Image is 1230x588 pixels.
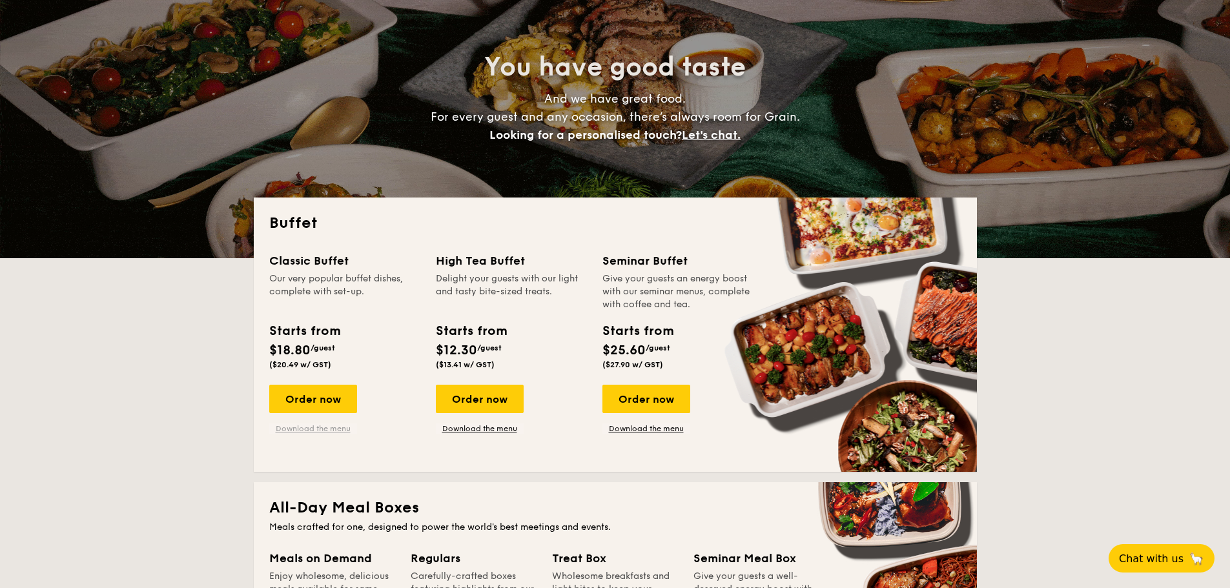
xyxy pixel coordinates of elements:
[602,252,753,270] div: Seminar Buffet
[602,321,673,341] div: Starts from
[552,549,678,567] div: Treat Box
[693,549,819,567] div: Seminar Meal Box
[489,128,682,142] span: Looking for a personalised touch?
[269,252,420,270] div: Classic Buffet
[269,213,961,234] h2: Buffet
[269,423,357,434] a: Download the menu
[1109,544,1215,573] button: Chat with us🦙
[436,252,587,270] div: High Tea Buffet
[1189,551,1204,566] span: 🦙
[436,360,495,369] span: ($13.41 w/ GST)
[269,321,340,341] div: Starts from
[477,343,502,352] span: /guest
[484,52,746,83] span: You have good taste
[431,92,800,142] span: And we have great food. For every guest and any occasion, there’s always room for Grain.
[436,385,524,413] div: Order now
[602,272,753,311] div: Give your guests an energy boost with our seminar menus, complete with coffee and tea.
[269,343,311,358] span: $18.80
[436,343,477,358] span: $12.30
[436,321,506,341] div: Starts from
[269,272,420,311] div: Our very popular buffet dishes, complete with set-up.
[411,549,537,567] div: Regulars
[269,360,331,369] span: ($20.49 w/ GST)
[602,343,646,358] span: $25.60
[602,385,690,413] div: Order now
[602,423,690,434] a: Download the menu
[269,549,395,567] div: Meals on Demand
[436,272,587,311] div: Delight your guests with our light and tasty bite-sized treats.
[311,343,335,352] span: /guest
[602,360,663,369] span: ($27.90 w/ GST)
[269,385,357,413] div: Order now
[269,498,961,518] h2: All-Day Meal Boxes
[1119,553,1184,565] span: Chat with us
[269,521,961,534] div: Meals crafted for one, designed to power the world's best meetings and events.
[682,128,741,142] span: Let's chat.
[646,343,670,352] span: /guest
[436,423,524,434] a: Download the menu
